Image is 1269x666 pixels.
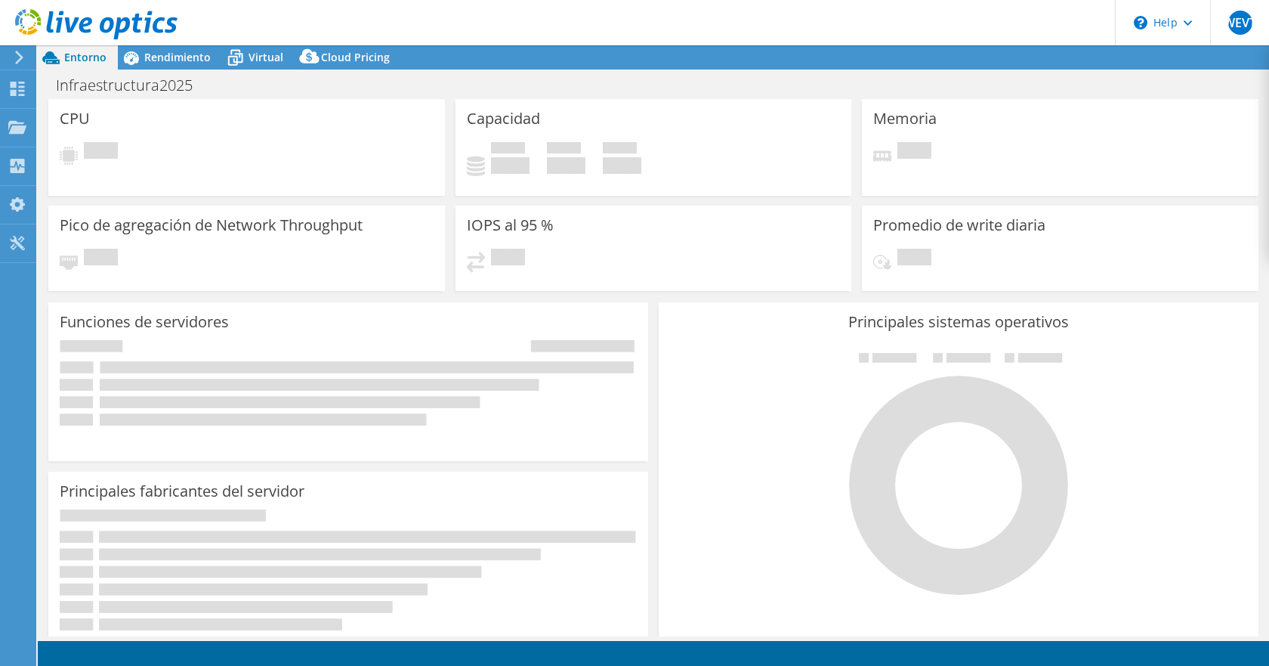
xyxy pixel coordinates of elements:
span: Used [491,142,525,157]
span: WEVT [1228,11,1252,35]
h3: IOPS al 95 % [467,217,554,234]
span: Pendiente [84,249,118,269]
svg: \n [1134,16,1147,29]
span: Pendiente [897,142,931,163]
h1: Infraestructura2025 [49,77,216,94]
h4: 0 GiB [603,157,641,174]
span: Virtual [249,50,283,64]
h3: Funciones de servidores [60,314,229,330]
span: Pendiente [491,249,525,269]
span: Total [603,142,637,157]
h4: 0 GiB [491,157,530,174]
h3: Memoria [873,110,937,127]
h3: Principales sistemas operativos [670,314,1247,330]
h3: Capacidad [467,110,540,127]
span: Libre [547,142,581,157]
span: Pendiente [84,142,118,163]
h4: 0 GiB [547,157,585,174]
h3: CPU [60,110,90,127]
span: Pendiente [897,249,931,269]
h3: Pico de agregación de Network Throughput [60,217,363,234]
span: Cloud Pricing [321,50,390,64]
h3: Principales fabricantes del servidor [60,483,304,500]
span: Entorno [64,50,107,64]
span: Rendimiento [144,50,211,64]
h3: Promedio de write diaria [873,217,1045,234]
